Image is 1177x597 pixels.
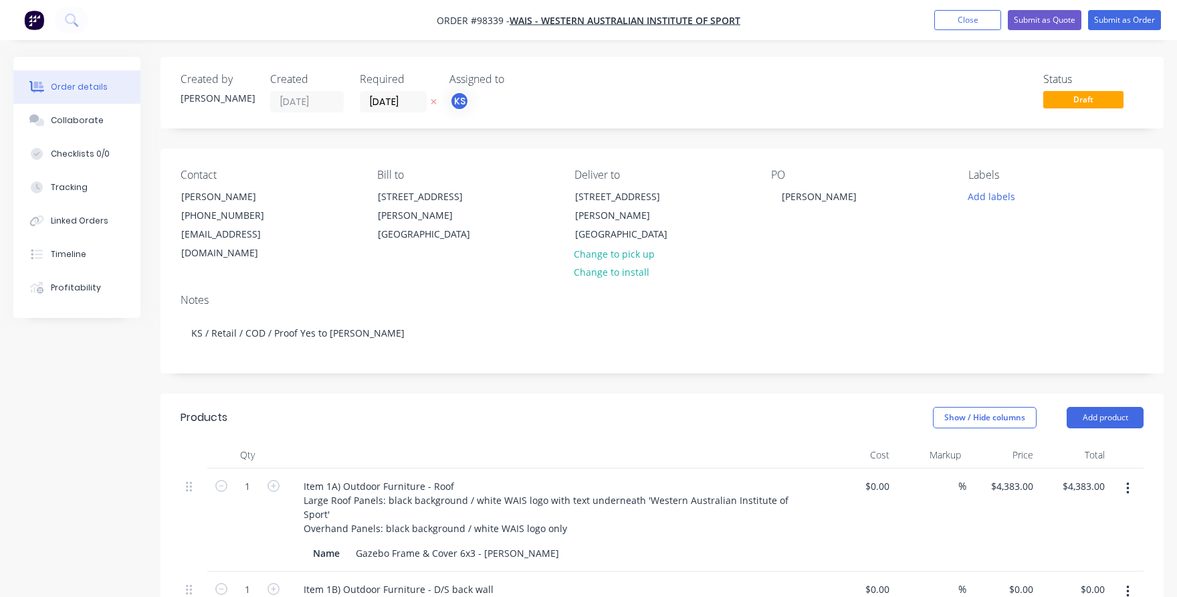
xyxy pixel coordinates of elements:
div: [PHONE_NUMBER] [181,206,292,225]
div: Labels [968,169,1144,181]
div: [EMAIL_ADDRESS][DOMAIN_NAME] [181,225,292,262]
button: Linked Orders [13,204,140,238]
div: Bill to [377,169,552,181]
div: Status [1043,73,1144,86]
button: Order details [13,70,140,104]
button: Show / Hide columns [933,407,1037,428]
span: % [958,582,966,597]
div: [PERSON_NAME][PHONE_NUMBER][EMAIL_ADDRESS][DOMAIN_NAME] [170,187,304,263]
div: Markup [895,442,967,468]
div: Price [966,442,1039,468]
button: Tracking [13,171,140,204]
div: Tracking [51,181,88,193]
div: [STREET_ADDRESS][PERSON_NAME][GEOGRAPHIC_DATA] [366,187,500,244]
div: Checklists 0/0 [51,148,110,160]
div: [STREET_ADDRESS][PERSON_NAME] [378,187,489,225]
button: Submit as Order [1088,10,1161,30]
div: Gazebo Frame & Cover 6x3 - [PERSON_NAME] [350,543,564,563]
div: [GEOGRAPHIC_DATA] [575,225,686,244]
div: Cost [823,442,895,468]
div: Linked Orders [51,215,108,227]
span: % [958,479,966,494]
div: KS / Retail / COD / Proof Yes to [PERSON_NAME] [181,313,1144,353]
div: Notes [181,294,1144,307]
div: Deliver to [574,169,750,181]
div: PO [771,169,946,181]
div: [STREET_ADDRESS][PERSON_NAME][GEOGRAPHIC_DATA] [564,187,698,244]
span: Draft [1043,91,1123,108]
div: Timeline [51,248,86,260]
button: Change to pick up [567,244,662,262]
a: WAIS - Western Australian Institute of Sport [510,14,740,27]
div: Assigned to [449,73,583,86]
div: Total [1039,442,1111,468]
button: Checklists 0/0 [13,137,140,171]
button: Profitability [13,271,140,305]
div: [PERSON_NAME] [181,187,292,206]
div: [PERSON_NAME] [181,91,254,105]
div: [GEOGRAPHIC_DATA] [378,225,489,244]
button: KS [449,91,469,111]
div: Created by [181,73,254,86]
button: Add product [1067,407,1144,428]
button: Submit as Quote [1008,10,1081,30]
div: Products [181,410,227,426]
button: Close [934,10,1001,30]
div: [STREET_ADDRESS][PERSON_NAME] [575,187,686,225]
div: Name [308,543,345,563]
button: Collaborate [13,104,140,137]
img: Factory [24,10,44,30]
div: Created [270,73,344,86]
div: Collaborate [51,114,104,126]
div: [PERSON_NAME] [771,187,867,206]
div: Profitability [51,282,101,294]
div: Required [360,73,433,86]
button: Change to install [567,263,657,281]
div: Order details [51,81,108,93]
div: Item 1A) Outdoor Furniture - Roof Large Roof Panels: black background / white WAIS logo with text... [293,477,817,538]
div: Contact [181,169,356,181]
button: Timeline [13,238,140,271]
div: Qty [207,442,288,468]
button: Add labels [960,187,1022,205]
span: Order #98339 - [437,14,510,27]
